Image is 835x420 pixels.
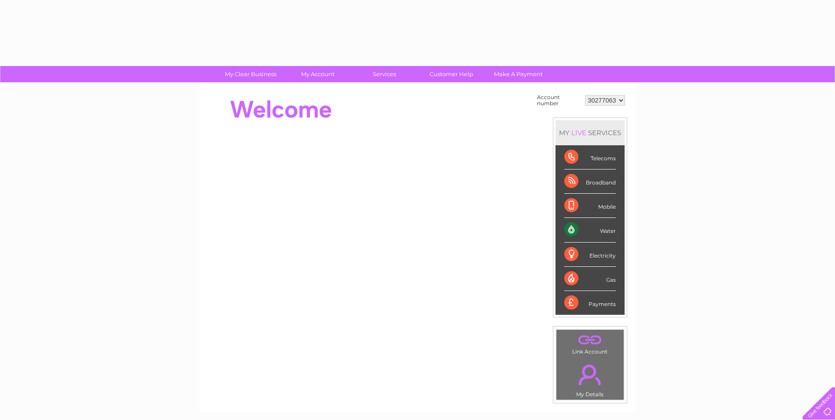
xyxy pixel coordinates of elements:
a: . [559,332,622,347]
div: LIVE [570,129,588,137]
a: My Clear Business [214,66,287,82]
div: Telecoms [564,145,616,169]
div: Gas [564,267,616,291]
a: . [559,359,622,390]
td: My Details [556,357,624,400]
td: Account number [535,92,583,109]
div: Mobile [564,194,616,218]
a: My Account [281,66,354,82]
a: Customer Help [415,66,488,82]
a: Services [348,66,421,82]
td: Link Account [556,329,624,357]
a: Make A Payment [482,66,555,82]
div: Water [564,218,616,242]
div: Electricity [564,243,616,267]
div: Broadband [564,169,616,194]
div: Payments [564,291,616,315]
div: MY SERVICES [555,120,625,145]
